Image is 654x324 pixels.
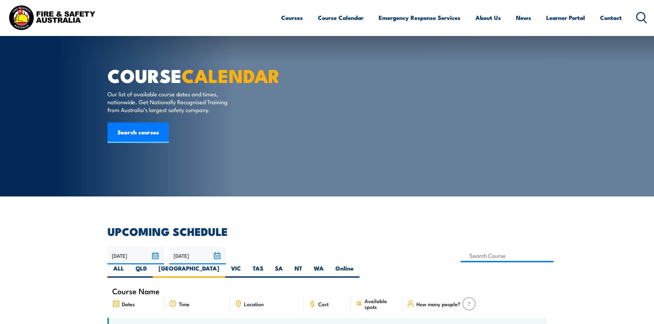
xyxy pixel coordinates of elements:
span: Location [244,301,264,307]
span: How many people? [416,301,460,307]
label: NT [289,264,308,278]
strong: CALENDAR [182,61,280,89]
p: Our list of available course dates and times, nationwide. Get Nationally Recognised Training from... [107,90,233,114]
input: To date [169,247,226,264]
a: Emergency Response Services [379,9,460,27]
a: Course Calendar [318,9,364,27]
label: WA [308,264,330,278]
span: Course Name [112,288,160,294]
span: Cost [318,301,329,307]
label: QLD [130,264,153,278]
span: Available spots [365,298,397,310]
a: News [516,9,531,27]
label: TAS [247,264,269,278]
input: Search Course [461,249,554,262]
label: ALL [107,264,130,278]
h2: UPCOMING SCHEDULE [107,226,547,236]
span: Time [179,301,190,307]
span: Dates [122,301,135,307]
a: Learner Portal [546,9,585,27]
a: Search courses [107,122,169,143]
a: Contact [600,9,622,27]
label: VIC [225,264,247,278]
label: Online [330,264,359,278]
a: Courses [281,9,303,27]
h1: COURSE [107,67,277,83]
a: About Us [475,9,501,27]
label: SA [269,264,289,278]
label: [GEOGRAPHIC_DATA] [153,264,225,278]
input: From date [107,247,164,264]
